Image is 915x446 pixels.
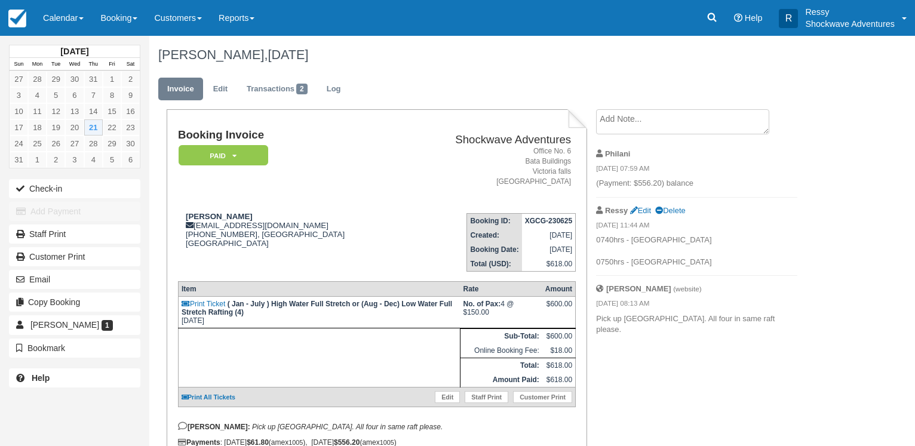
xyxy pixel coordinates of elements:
td: Online Booking Fee: [460,343,542,358]
strong: No. of Pax [463,300,501,308]
a: 11 [28,103,47,119]
a: Invoice [158,78,203,101]
div: $600.00 [545,300,572,318]
em: Paid [179,145,268,166]
th: Item [178,282,460,297]
a: 24 [10,136,28,152]
th: Total (USD): [467,257,522,272]
span: 1 [102,320,113,331]
a: 26 [47,136,65,152]
p: Pick up [GEOGRAPHIC_DATA]. All four in same raft please. [596,313,797,336]
a: Edit [630,206,651,215]
a: 3 [10,87,28,103]
button: Email [9,270,140,289]
a: 16 [121,103,140,119]
address: Office No. 6 Bata Buildings Victoria falls [GEOGRAPHIC_DATA] [410,146,571,187]
a: Staff Print [9,224,140,244]
button: Add Payment [9,202,140,221]
span: 2 [296,84,308,94]
a: 25 [28,136,47,152]
th: Booking ID: [467,214,522,229]
th: Rate [460,282,542,297]
td: [DATE] [178,297,460,328]
a: 31 [84,71,103,87]
a: 19 [47,119,65,136]
a: 4 [84,152,103,168]
th: Fri [103,58,121,71]
a: 22 [103,119,121,136]
strong: Ressy [605,206,628,215]
strong: [DATE] [60,47,88,56]
a: 13 [65,103,84,119]
a: 10 [10,103,28,119]
td: [DATE] [522,242,576,257]
th: Booking Date: [467,242,522,257]
p: 0740hrs - [GEOGRAPHIC_DATA] 0750hrs - [GEOGRAPHIC_DATA] [596,235,797,268]
a: 30 [121,136,140,152]
th: Total: [460,358,542,373]
a: 6 [65,87,84,103]
strong: [PERSON_NAME]: [178,423,250,431]
a: Edit [204,78,237,101]
a: 2 [47,152,65,168]
a: 7 [84,87,103,103]
a: 1 [28,152,47,168]
a: 18 [28,119,47,136]
a: 27 [65,136,84,152]
a: Transactions2 [238,78,317,101]
a: 5 [103,152,121,168]
p: Shockwave Adventures [805,18,895,30]
th: Amount [542,282,576,297]
th: Wed [65,58,84,71]
a: 21 [84,119,103,136]
em: Pick up [GEOGRAPHIC_DATA]. All four in same raft please. [252,423,443,431]
th: Amount Paid: [460,373,542,387]
a: 20 [65,119,84,136]
em: [DATE] 11:44 AM [596,220,797,233]
th: Sun [10,58,28,71]
a: 1 [103,71,121,87]
small: 1005 [288,439,303,446]
span: [DATE] [268,47,308,62]
strong: ( Jan - July ) High Water Full Stretch or (Aug - Dec) Low Water Full Stretch Rafting (4) [182,300,452,316]
strong: Philani [605,149,630,158]
a: 27 [10,71,28,87]
em: [DATE] 07:59 AM [596,164,797,177]
a: Help [9,368,140,387]
button: Check-in [9,179,140,198]
th: Tue [47,58,65,71]
a: Customer Print [9,247,140,266]
i: Help [734,14,742,22]
a: 29 [103,136,121,152]
a: Customer Print [513,391,572,403]
a: 14 [84,103,103,119]
td: 4 @ $150.00 [460,297,542,328]
b: Help [32,373,50,383]
th: Sub-Total: [460,329,542,344]
small: (website) [673,285,701,293]
a: [PERSON_NAME] 1 [9,315,140,334]
a: Staff Print [465,391,508,403]
p: Ressy [805,6,895,18]
p: (Payment: $556.20) balance [596,178,797,189]
a: 17 [10,119,28,136]
strong: XGCG-230625 [525,217,572,225]
strong: [PERSON_NAME] [606,284,671,293]
em: [DATE] 08:13 AM [596,299,797,312]
a: 3 [65,152,84,168]
a: 29 [47,71,65,87]
h2: Shockwave Adventures [410,134,571,146]
a: Print All Tickets [182,393,235,401]
th: Mon [28,58,47,71]
th: Thu [84,58,103,71]
td: $600.00 [542,329,576,344]
a: 23 [121,119,140,136]
div: R [779,9,798,28]
td: [DATE] [522,228,576,242]
a: Paid [178,144,264,167]
a: Print Ticket [182,300,225,308]
th: Created: [467,228,522,242]
a: Log [318,78,350,101]
a: 28 [28,71,47,87]
a: 9 [121,87,140,103]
